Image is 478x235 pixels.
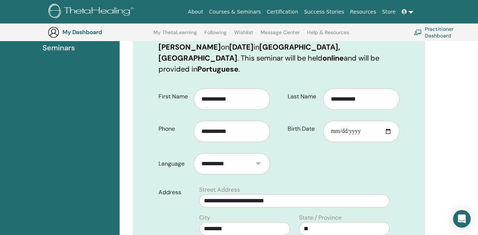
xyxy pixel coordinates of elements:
[48,26,59,38] img: generic-user-icon.jpg
[153,29,197,41] a: My ThetaLearning
[199,213,210,222] label: City
[414,29,422,35] img: chalkboard-teacher.svg
[301,5,347,19] a: Success Stories
[260,29,300,41] a: Message Center
[379,5,399,19] a: Store
[197,64,238,74] b: Portuguese
[322,53,344,63] b: online
[153,185,195,199] label: Address
[48,4,136,20] img: logo.png
[158,31,321,52] b: You and the Creator with [PERSON_NAME]
[234,29,253,41] a: Wishlist
[206,5,264,19] a: Courses & Seminars
[153,90,194,104] label: First Name
[282,122,323,136] label: Birth Date
[204,29,227,41] a: Following
[307,29,349,41] a: Help & Resources
[185,5,206,19] a: About
[264,5,301,19] a: Certification
[153,157,194,171] label: Language
[158,42,340,63] b: [GEOGRAPHIC_DATA], [GEOGRAPHIC_DATA]
[453,210,471,228] div: Open Intercom Messenger
[347,5,379,19] a: Resources
[282,90,323,104] label: Last Name
[229,42,253,52] b: [DATE]
[158,30,399,75] p: You are registering for on in . This seminar will be held and will be provided in .
[153,122,194,136] label: Phone
[299,213,342,222] label: State / Province
[43,31,114,53] span: Completed Seminars
[62,29,136,36] h3: My Dashboard
[414,24,476,40] a: Practitioner Dashboard
[199,185,240,194] label: Street Address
